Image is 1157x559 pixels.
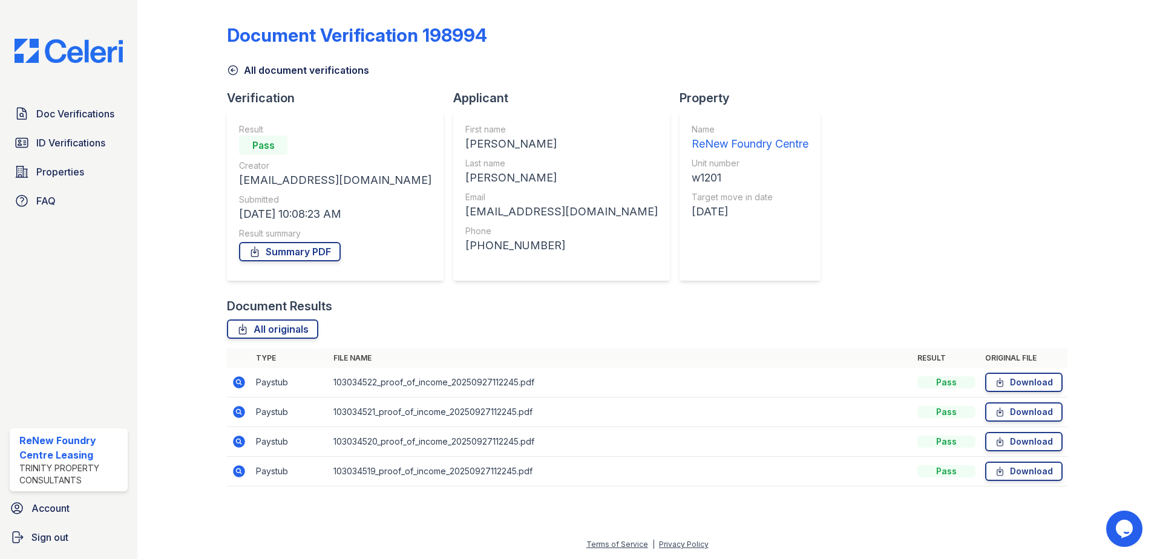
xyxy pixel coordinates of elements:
a: Download [985,432,1063,451]
div: [EMAIL_ADDRESS][DOMAIN_NAME] [465,203,658,220]
a: Account [5,496,133,520]
div: Pass [917,436,975,448]
iframe: chat widget [1106,511,1145,547]
a: Sign out [5,525,133,549]
div: | [652,540,655,549]
a: Name ReNew Foundry Centre [692,123,808,152]
div: Result summary [239,227,431,240]
div: Name [692,123,808,136]
div: [EMAIL_ADDRESS][DOMAIN_NAME] [239,172,431,189]
div: Property [680,90,830,106]
div: Last name [465,157,658,169]
div: Phone [465,225,658,237]
div: Pass [917,465,975,477]
td: 103034522_proof_of_income_20250927112245.pdf [329,368,913,397]
div: Document Verification 198994 [227,24,487,46]
div: Submitted [239,194,431,206]
th: Result [913,348,980,368]
td: Paystub [251,397,329,427]
a: ID Verifications [10,131,128,155]
td: 103034521_proof_of_income_20250927112245.pdf [329,397,913,427]
div: ReNew Foundry Centre Leasing [19,433,123,462]
span: ID Verifications [36,136,105,150]
td: Paystub [251,427,329,457]
div: Document Results [227,298,332,315]
span: FAQ [36,194,56,208]
a: Download [985,373,1063,392]
th: File name [329,348,913,368]
td: 103034519_proof_of_income_20250927112245.pdf [329,457,913,486]
div: Unit number [692,157,808,169]
a: All originals [227,319,318,339]
span: Properties [36,165,84,179]
a: Download [985,402,1063,422]
div: Applicant [453,90,680,106]
div: [PERSON_NAME] [465,136,658,152]
div: Pass [917,406,975,418]
a: Doc Verifications [10,102,128,126]
img: CE_Logo_Blue-a8612792a0a2168367f1c8372b55b34899dd931a85d93a1a3d3e32e68fde9ad4.png [5,39,133,63]
div: Target move in date [692,191,808,203]
td: Paystub [251,457,329,486]
div: ReNew Foundry Centre [692,136,808,152]
a: Properties [10,160,128,184]
div: [DATE] [692,203,808,220]
div: Pass [239,136,287,155]
td: 103034520_proof_of_income_20250927112245.pdf [329,427,913,457]
a: Terms of Service [586,540,648,549]
div: First name [465,123,658,136]
td: Paystub [251,368,329,397]
a: All document verifications [227,63,369,77]
div: [PERSON_NAME] [465,169,658,186]
div: Verification [227,90,453,106]
a: Privacy Policy [659,540,709,549]
div: Creator [239,160,431,172]
div: Result [239,123,431,136]
div: Pass [917,376,975,388]
div: w1201 [692,169,808,186]
div: Trinity Property Consultants [19,462,123,486]
span: Doc Verifications [36,106,114,121]
div: [PHONE_NUMBER] [465,237,658,254]
th: Original file [980,348,1067,368]
span: Sign out [31,530,68,544]
a: FAQ [10,189,128,213]
span: Account [31,501,70,515]
a: Download [985,462,1063,481]
th: Type [251,348,329,368]
a: Summary PDF [239,242,341,261]
div: [DATE] 10:08:23 AM [239,206,431,223]
div: Email [465,191,658,203]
